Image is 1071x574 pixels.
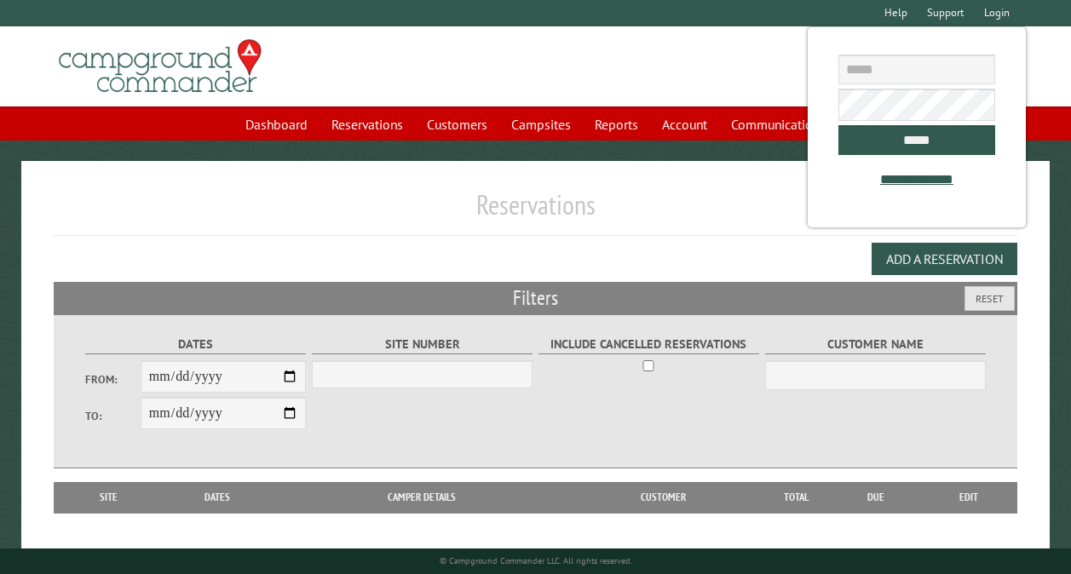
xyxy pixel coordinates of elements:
img: Campground Commander [54,33,267,100]
th: Due [831,482,921,513]
a: Customers [417,108,498,141]
label: From: [85,371,141,387]
label: Customer Name [765,335,986,354]
label: Include Cancelled Reservations [538,335,759,354]
th: Total [763,482,831,513]
th: Camper Details [279,482,565,513]
a: Reservations [321,108,413,141]
th: Customer [564,482,762,513]
label: To: [85,408,141,424]
a: Campsites [501,108,581,141]
a: Dashboard [235,108,318,141]
a: Reports [584,108,648,141]
th: Site [62,482,156,513]
h2: Filters [54,282,1017,314]
th: Dates [156,482,279,513]
h1: Reservations [54,188,1017,235]
a: Account [652,108,717,141]
button: Add a Reservation [872,243,1017,275]
button: Reset [964,286,1015,311]
a: Communications [721,108,836,141]
label: Dates [85,335,306,354]
th: Edit [921,482,1018,513]
label: Site Number [312,335,533,354]
small: © Campground Commander LLC. All rights reserved. [440,555,632,566]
